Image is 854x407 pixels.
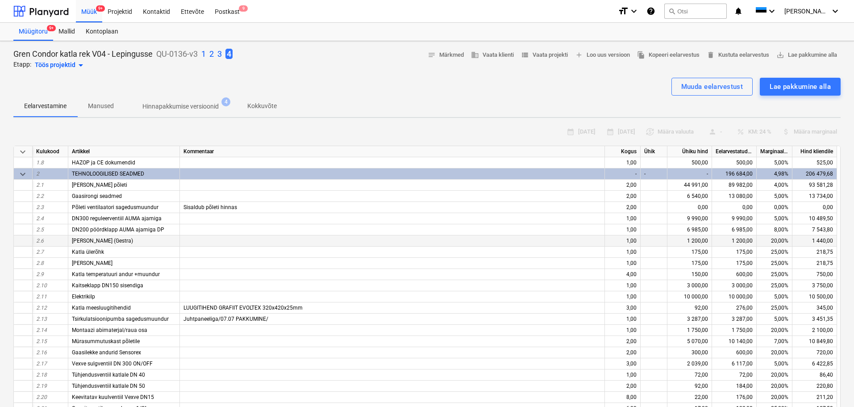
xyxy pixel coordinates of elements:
[571,48,633,62] button: Loo uus versioon
[712,336,757,347] div: 10 140,00
[36,238,44,244] span: 2.6
[36,338,47,344] span: 2.15
[13,23,53,41] a: Müügitoru9+
[757,202,792,213] div: 0,00%
[667,168,712,180] div: -
[80,23,124,41] div: Kontoplaan
[757,258,792,269] div: 25,00%
[667,269,712,280] div: 150,00
[712,392,757,403] div: 176,00
[72,260,112,266] span: Katla alarõhk
[776,51,784,59] span: save_alt
[712,191,757,202] div: 13 080,00
[667,325,712,336] div: 1 750,00
[13,49,153,59] p: Gren Condor katla rek V04 - Lepingusse
[767,6,777,17] i: keyboard_arrow_down
[646,6,655,17] i: Abikeskus
[36,349,47,356] span: 2.16
[757,168,792,180] div: 4,98%
[36,193,44,199] span: 2.2
[424,48,467,62] button: Märkmed
[629,6,639,17] i: keyboard_arrow_down
[36,271,44,277] span: 2.9
[667,347,712,358] div: 300,00
[72,227,164,233] span: DN200 pöördklapp AUMA ajamiga DP
[605,358,641,369] div: 3,00
[467,48,517,62] button: Vaata klienti
[633,48,703,62] button: Kopeeri eelarvestus
[712,258,757,269] div: 175,00
[247,101,277,111] p: Kokkuvõte
[72,182,127,188] span: Weishaupt põleti
[221,97,230,106] span: 4
[792,202,837,213] div: 0,00
[36,327,47,333] span: 2.14
[712,347,757,358] div: 600,00
[605,302,641,314] div: 3,00
[792,358,837,369] div: 6 422,85
[712,168,757,180] div: 196 684,00
[209,49,214,59] p: 2
[36,372,47,378] span: 2.18
[757,325,792,336] div: 20,00%
[792,168,837,180] div: 206 479,68
[757,336,792,347] div: 7,00%
[712,302,757,314] div: 276,00
[618,6,629,17] i: format_size
[757,381,792,392] div: 20,00%
[637,51,645,59] span: file_copy
[712,213,757,224] div: 9 990,00
[201,49,206,59] p: 1
[667,392,712,403] div: 22,00
[703,48,773,62] button: Kustuta eelarvestus
[668,8,675,15] span: search
[471,51,479,59] span: business
[36,282,47,289] span: 2.10
[605,369,641,381] div: 1,00
[757,247,792,258] div: 25,00%
[757,302,792,314] div: 25,00%
[792,280,837,291] div: 3 750,00
[757,180,792,191] div: 4,00%
[33,146,68,157] div: Kulukood
[667,291,712,302] div: 10 000,00
[605,213,641,224] div: 1,00
[792,224,837,235] div: 7 543,80
[776,50,837,60] span: Lae pakkumine alla
[605,157,641,168] div: 1,00
[605,180,641,191] div: 2,00
[681,81,743,92] div: Muuda eelarvestust
[36,171,39,177] span: 2
[757,224,792,235] div: 8,00%
[17,169,28,180] span: Ahenda kategooria
[757,291,792,302] div: 5,00%
[712,314,757,325] div: 3 287,00
[605,269,641,280] div: 4,00
[605,336,641,347] div: 2,00
[575,51,583,59] span: add
[792,291,837,302] div: 10 500,00
[72,271,160,277] span: Katla temperatuuri andur +muundur
[792,369,837,381] div: 86,40
[605,291,641,302] div: 1,00
[72,294,95,300] span: Elektrikilp
[667,358,712,369] div: 2 039,00
[792,347,837,358] div: 720,00
[605,146,641,157] div: Kogus
[712,369,757,381] div: 72,00
[664,4,727,19] button: Otsi
[792,392,837,403] div: 211,20
[428,51,436,59] span: notes
[641,146,667,157] div: Ühik
[830,6,841,17] i: keyboard_arrow_down
[72,171,144,177] span: TEHNOLOOGILISED SEADMED
[72,383,145,389] span: Tühjendusventiil katlale DN 50
[201,48,206,60] button: 1
[36,159,44,166] span: 1.8
[667,180,712,191] div: 44 991,00
[712,325,757,336] div: 1 750,00
[792,247,837,258] div: 218,75
[428,50,464,60] span: Märkmed
[757,347,792,358] div: 20,00%
[792,146,837,157] div: Hind kliendile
